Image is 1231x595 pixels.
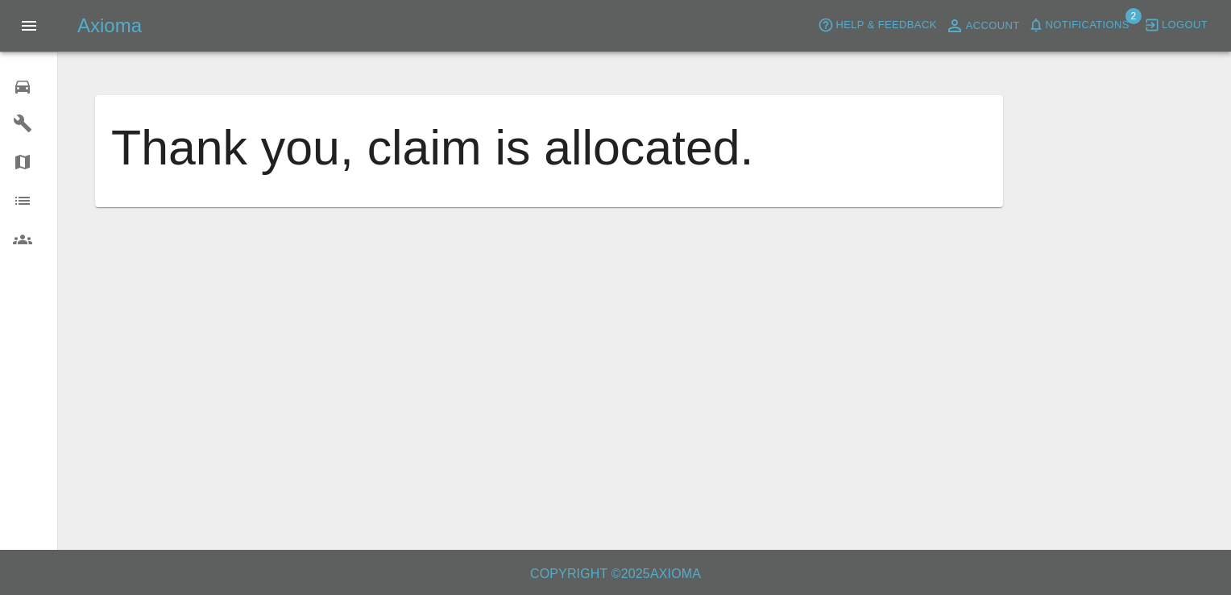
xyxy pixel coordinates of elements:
[1140,13,1212,38] button: Logout
[835,16,936,35] span: Help & Feedback
[941,13,1024,39] a: Account
[111,111,987,185] h1: Thank you, claim is allocated.
[1024,13,1134,38] button: Notifications
[814,13,940,38] button: Help & Feedback
[77,13,142,39] h5: Axioma
[1162,16,1208,35] span: Logout
[13,563,1218,585] h6: Copyright © 2025 Axioma
[966,17,1020,35] span: Account
[1125,8,1142,24] span: 2
[10,6,48,45] button: Open drawer
[1046,16,1129,35] span: Notifications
